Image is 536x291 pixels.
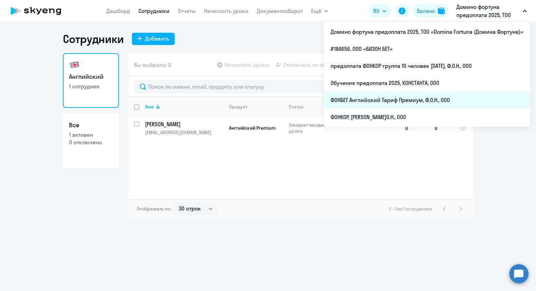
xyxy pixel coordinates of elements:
a: Английский1 сотрудник [63,53,119,108]
img: english [69,59,80,70]
div: Статус [289,104,336,110]
div: Баланс [417,7,435,15]
p: [PERSON_NAME] [145,120,222,128]
div: Имя [145,104,223,110]
div: Статус [289,104,304,110]
h3: Все [69,121,113,130]
td: 0 [429,117,454,139]
button: Домино фортуна предоплата 2025, ТОО «Domina Fortuna (Домина Фортуна)» [453,3,530,19]
p: [EMAIL_ADDRESS][DOMAIN_NAME] [145,129,223,135]
span: Вы выбрали: 0 [134,61,171,69]
h3: Английский [69,72,113,81]
div: Продукт [229,104,247,110]
a: Начислить уроки [204,8,249,14]
button: Ещё [311,4,328,18]
span: 1 - 1 из 1 сотрудника [389,206,432,212]
span: Отображать по: [137,206,171,212]
div: Продукт [229,104,283,110]
button: Добавить [132,33,175,45]
a: [PERSON_NAME] [145,120,223,128]
td: 0 [400,117,429,139]
img: balance [438,8,445,14]
div: Добавить [145,34,169,43]
a: Все1 активен0 отключено [63,113,119,168]
p: 0 отключено [69,139,113,146]
p: 1 активен [69,131,113,139]
h1: Сотрудники [63,32,124,46]
a: Сотрудники [138,8,170,14]
span: Английский Premium [229,125,276,131]
button: Балансbalance [413,4,449,18]
p: Ожидает вводного урока [289,122,336,134]
span: Ещё [311,7,321,15]
p: Домино фортуна предоплата 2025, ТОО «Domina Fortuna (Домина Фортуна)» [456,3,520,19]
p: 1 сотрудник [69,83,113,90]
a: Отчеты [178,8,196,14]
input: Поиск по имени, email, продукту или статусу [134,80,468,93]
a: Дашборд [106,8,130,14]
a: Документооборот [257,8,303,14]
div: Имя [145,104,154,110]
ul: Ещё [324,22,530,127]
button: RU [368,4,391,18]
span: RU [373,7,379,15]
